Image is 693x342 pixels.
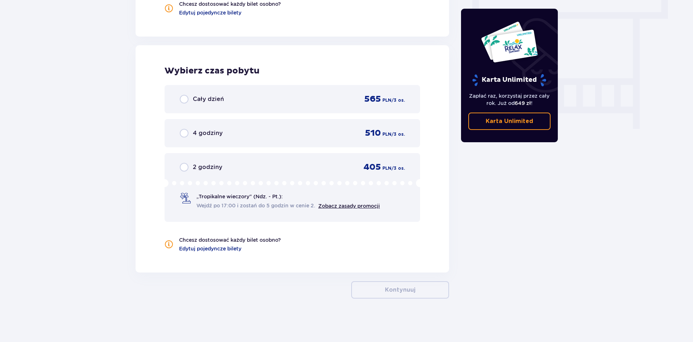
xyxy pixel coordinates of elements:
p: Zapłać raz, korzystaj przez cały rok. Już od ! [468,92,551,107]
p: Chcesz dostosować każdy bilet osobno? [179,236,281,244]
span: 4 godziny [193,129,223,137]
span: 2 godziny [193,163,222,171]
button: Kontynuuj [351,281,449,299]
p: Kontynuuj [385,286,415,294]
span: / 3 os. [391,97,405,104]
span: „Tropikalne wieczory" (Ndz. - Pt.): [196,193,283,200]
p: Karta Unlimited [472,74,547,86]
span: PLN [382,131,391,138]
span: 649 zł [515,100,531,106]
img: Dwie karty całoroczne do Suntago z napisem 'UNLIMITED RELAX', na białym tle z tropikalnymi liśćmi... [481,21,538,63]
p: Chcesz dostosować każdy bilet osobno? [179,0,281,8]
span: / 3 os. [391,165,405,172]
span: 405 [364,162,381,173]
a: Karta Unlimited [468,113,551,130]
span: Wejdź po 17:00 i zostań do 5 godzin w cenie 2. [196,202,315,209]
span: 565 [364,94,381,105]
a: Edytuj pojedyncze bilety [179,9,241,16]
span: PLN [382,97,391,104]
a: Zobacz zasady promocji [318,203,380,209]
span: 510 [365,128,381,139]
span: / 3 os. [391,131,405,138]
a: Edytuj pojedyncze bilety [179,245,241,252]
h2: Wybierz czas pobytu [165,66,420,76]
span: PLN [382,165,391,172]
p: Karta Unlimited [486,117,533,125]
span: Cały dzień [193,95,224,103]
